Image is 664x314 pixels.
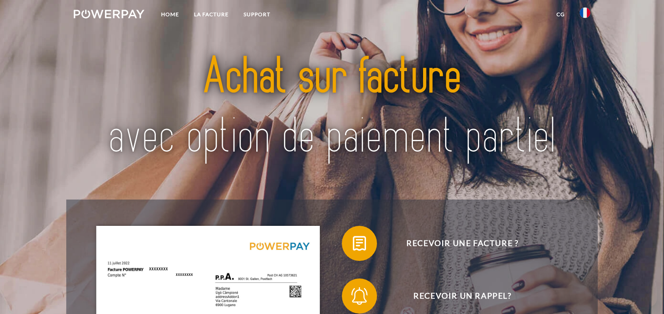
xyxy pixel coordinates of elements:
[342,278,570,314] button: Recevoir un rappel?
[187,7,236,22] a: LA FACTURE
[355,278,570,314] span: Recevoir un rappel?
[355,226,570,261] span: Recevoir une facture ?
[236,7,278,22] a: Support
[629,279,657,307] iframe: Bouton de lancement de la fenêtre de messagerie
[154,7,187,22] a: Home
[99,32,565,183] img: title-powerpay_fr.svg
[348,232,370,254] img: qb_bill.svg
[580,7,590,18] img: fr
[74,10,144,18] img: logo-powerpay-white.svg
[342,226,570,261] button: Recevoir une facture ?
[549,7,572,22] a: CG
[348,285,370,307] img: qb_bell.svg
